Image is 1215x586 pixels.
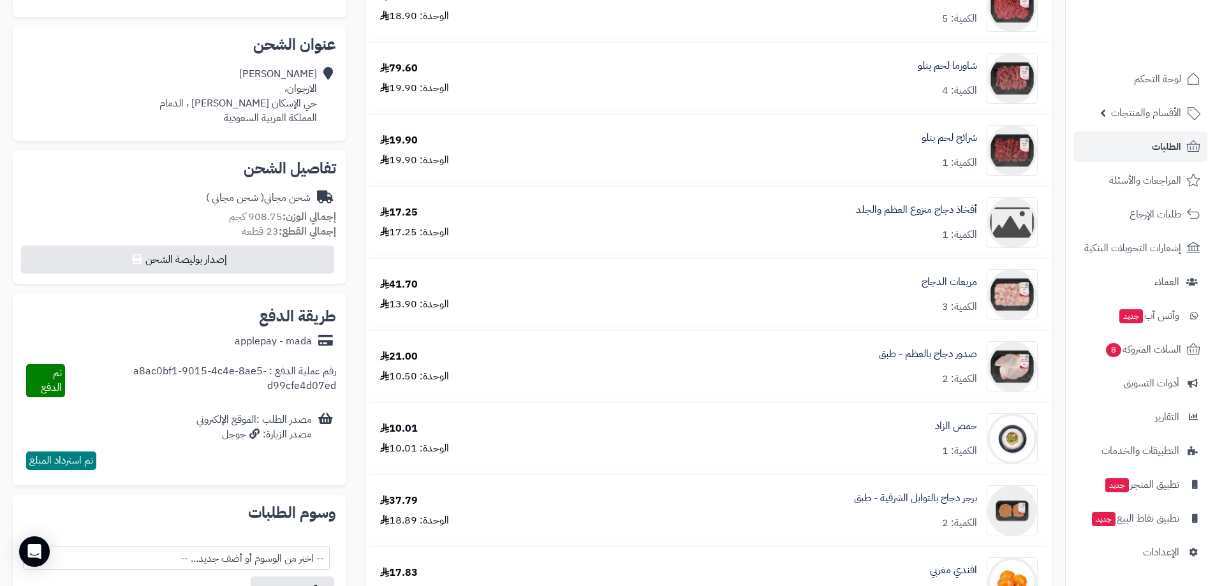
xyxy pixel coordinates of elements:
[922,275,977,289] a: مربعات الدجاج
[1155,408,1179,426] span: التقارير
[918,59,977,73] a: شاورما لحم بتلو
[987,413,1037,464] img: 830_6866576fb1a16_56739499-90x90.jpg
[1118,307,1179,325] span: وآتس آب
[1073,233,1207,263] a: إشعارات التحويلات البنكية
[1119,309,1143,323] span: جديد
[41,365,62,395] span: تم الدفع
[987,485,1037,536] img: 1756717801-%D8%A8%D8%B1%D8%AC%D8%B1-%D8%AF%D8%AC%D8%A7%D8%AC-%D8%A8%D8%A7%D9%84%D8%AA%D9%88%D8%A7...
[1128,24,1203,51] img: logo-2.png
[1134,70,1181,88] span: لوحة التحكم
[380,566,418,580] div: 17.83
[1073,469,1207,500] a: تطبيق المتجرجديد
[942,11,977,26] div: الكمية: 5
[1105,342,1121,357] span: 8
[24,546,329,571] span: -- اختر من الوسوم أو أضف جديد... --
[380,9,449,24] div: الوحدة: 18.90
[235,334,312,349] div: applepay - mada
[1111,104,1181,122] span: الأقسام والمنتجات
[380,153,449,168] div: الوحدة: 19.90
[942,444,977,458] div: الكمية: 1
[942,372,977,386] div: الكمية: 2
[1109,172,1181,189] span: المراجعات والأسئلة
[1073,503,1207,534] a: تطبيق نقاط البيعجديد
[1104,476,1179,494] span: تطبيق المتجر
[942,84,977,98] div: الكمية: 4
[879,347,977,362] a: صدور دجاج بالعظم - طبق
[380,441,449,456] div: الوحدة: 10.01
[987,125,1037,176] img: 578_686657075f593_0c10495a-90x90.png
[1152,138,1181,156] span: الطلبات
[380,277,418,292] div: 41.70
[19,536,50,567] div: Open Intercom Messenger
[242,224,336,239] small: 23 قطعة
[1073,64,1207,94] a: لوحة التحكم
[283,209,336,224] strong: إجمالي الوزن:
[29,453,93,468] span: تم استرداد المبلغ
[229,209,336,224] small: 908.75 كجم
[380,369,449,384] div: الوحدة: 10.50
[1143,543,1179,561] span: الإعدادات
[942,516,977,531] div: الكمية: 2
[21,245,334,274] button: إصدار بوليصة الشحن
[1073,402,1207,432] a: التقارير
[1092,512,1116,526] span: جديد
[854,491,977,506] a: برجر دجاج بالتوابل الشرقية - طبق
[987,269,1037,320] img: 700_6866572c06afb_9ff31051-90x90.png
[380,205,418,220] div: 17.25
[935,419,977,434] a: حمص الزاد
[380,133,418,148] div: 19.90
[279,224,336,239] strong: إجمالي القطع:
[23,37,336,52] h2: عنوان الشحن
[1154,273,1179,291] span: العملاء
[1073,334,1207,365] a: السلات المتروكة8
[380,494,418,508] div: 37.79
[1124,374,1179,392] span: أدوات التسويق
[23,161,336,176] h2: تفاصيل الشحن
[1073,199,1207,230] a: طلبات الإرجاع
[23,546,330,570] span: -- اختر من الوسوم أو أضف جديد... --
[380,349,418,364] div: 21.00
[1101,442,1179,460] span: التطبيقات والخدمات
[1105,478,1129,492] span: جديد
[930,563,977,578] a: افندي مغربي
[987,197,1037,248] img: no_image-90x90.png
[159,67,317,125] div: [PERSON_NAME] الارجوان، حي الإسكان [PERSON_NAME] ، الدمام المملكة العربية السعودية
[380,513,449,528] div: الوحدة: 18.89
[23,505,336,520] h2: وسوم الطلبات
[380,61,418,76] div: 79.60
[1073,267,1207,297] a: العملاء
[942,300,977,314] div: الكمية: 3
[380,81,449,96] div: الوحدة: 19.90
[196,427,312,442] div: مصدر الزيارة: جوجل
[206,191,311,205] div: شحن مجاني
[922,131,977,145] a: شرائح لحم بتلو
[259,309,336,324] h2: طريقة الدفع
[1073,537,1207,568] a: الإعدادات
[1073,165,1207,196] a: المراجعات والأسئلة
[1091,509,1179,527] span: تطبيق نقاط البيع
[380,225,449,240] div: الوحدة: 17.25
[65,364,336,397] div: رقم عملية الدفع : a8ac0bf1-9015-4c4e-8ae5-d99cfe4d07ed
[206,190,264,205] span: ( شحن مجاني )
[1073,131,1207,162] a: الطلبات
[380,297,449,312] div: الوحدة: 13.90
[1073,300,1207,331] a: وآتس آبجديد
[380,421,418,436] div: 10.01
[942,228,977,242] div: الكمية: 1
[1084,239,1181,257] span: إشعارات التحويلات البنكية
[942,156,977,170] div: الكمية: 1
[1105,341,1181,358] span: السلات المتروكة
[1073,368,1207,399] a: أدوات التسويق
[1073,436,1207,466] a: التطبيقات والخدمات
[987,53,1037,104] img: 577_68665706d2d3a_2f25319b-90x90.png
[1130,205,1181,223] span: طلبات الإرجاع
[987,341,1037,392] img: 766_6866575aa5a5d_d13e9f7f-90x90.png
[856,203,977,217] a: أفخاذ دجاج منزوع العظم والجلد
[196,413,312,442] div: مصدر الطلب :الموقع الإلكتروني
